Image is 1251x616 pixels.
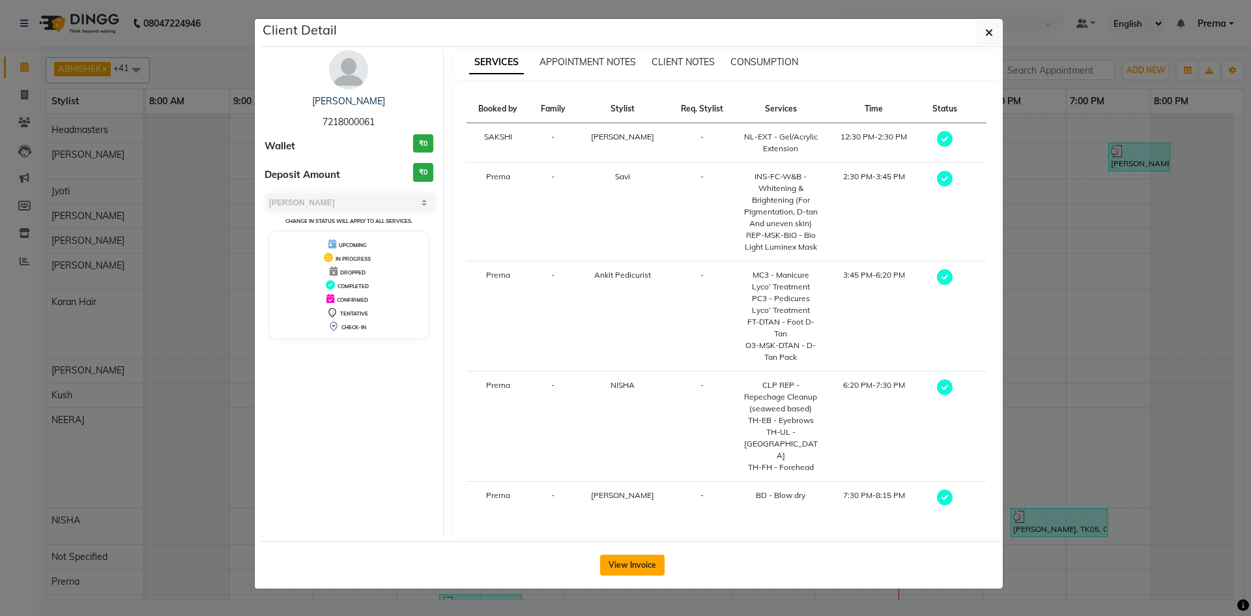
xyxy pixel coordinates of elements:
span: Savi [615,171,630,181]
span: CHECK-IN [341,324,366,330]
td: - [530,123,577,163]
td: Prerna [467,261,530,372]
th: Req. Stylist [668,95,735,123]
div: BD - Blow dry [743,490,818,501]
td: - [530,372,577,482]
td: 3:45 PM-6:20 PM [826,261,921,372]
th: Family [530,95,577,123]
span: Ankit Pedicurist [594,270,651,280]
span: [PERSON_NAME] [591,490,654,500]
img: avatar [329,50,368,89]
div: INS-FC-W&B - Whitening & Brightening (For Pigmentation, D-tan And uneven skin) [743,171,818,229]
td: - [530,261,577,372]
span: TENTATIVE [340,310,368,317]
span: UPCOMING [339,242,367,248]
div: PC3 - Pedicures Lyco’ Treatment [743,293,818,316]
td: Prerna [467,482,530,515]
div: REP-MSK-BIO - Bio Light Luminex Mask [743,229,818,253]
td: - [668,123,735,163]
span: IN PROGRESS [336,256,371,262]
td: - [668,482,735,515]
td: - [530,482,577,515]
td: Prerna [467,372,530,482]
button: View Invoice [600,555,665,576]
td: 6:20 PM-7:30 PM [826,372,921,482]
span: NISHA [611,380,635,390]
span: CONSUMPTION [730,56,798,68]
span: APPOINTMENT NOTES [539,56,636,68]
th: Stylist [577,95,668,123]
th: Services [736,95,826,123]
span: Deposit Amount [265,168,340,183]
td: - [668,372,735,482]
div: TH-FH - Forehead [743,462,818,473]
td: Prerna [467,163,530,261]
th: Status [921,95,968,123]
small: Change in status will apply to all services. [285,218,412,224]
div: CLP REP - Repechage Cleanup (seaweed based) [743,379,818,415]
div: TH-UL - [GEOGRAPHIC_DATA] [743,426,818,462]
td: - [668,163,735,261]
span: 7218000061 [323,116,375,128]
span: DROPPED [340,269,366,276]
td: - [530,163,577,261]
td: SAKSHI [467,123,530,163]
div: FT-DTAN - Foot D-Tan [743,316,818,340]
span: [PERSON_NAME] [591,132,654,141]
td: 12:30 PM-2:30 PM [826,123,921,163]
div: MC3 - Manicure Lyco’ Treatment [743,269,818,293]
div: NL-EXT - Gel/Acrylic Extension [743,131,818,154]
div: O3-MSK-DTAN - D-Tan Pack [743,340,818,363]
h3: ₹0 [413,163,433,182]
a: [PERSON_NAME] [312,95,385,107]
div: TH-EB - Eyebrows [743,415,818,426]
td: 2:30 PM-3:45 PM [826,163,921,261]
th: Booked by [467,95,530,123]
span: COMPLETED [338,283,369,289]
th: Time [826,95,921,123]
td: 7:30 PM-8:15 PM [826,482,921,515]
span: Wallet [265,139,295,154]
h3: ₹0 [413,134,433,153]
span: CONFIRMED [337,297,368,303]
td: - [668,261,735,372]
span: CLIENT NOTES [652,56,715,68]
span: SERVICES [469,51,524,74]
h5: Client Detail [263,20,337,40]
